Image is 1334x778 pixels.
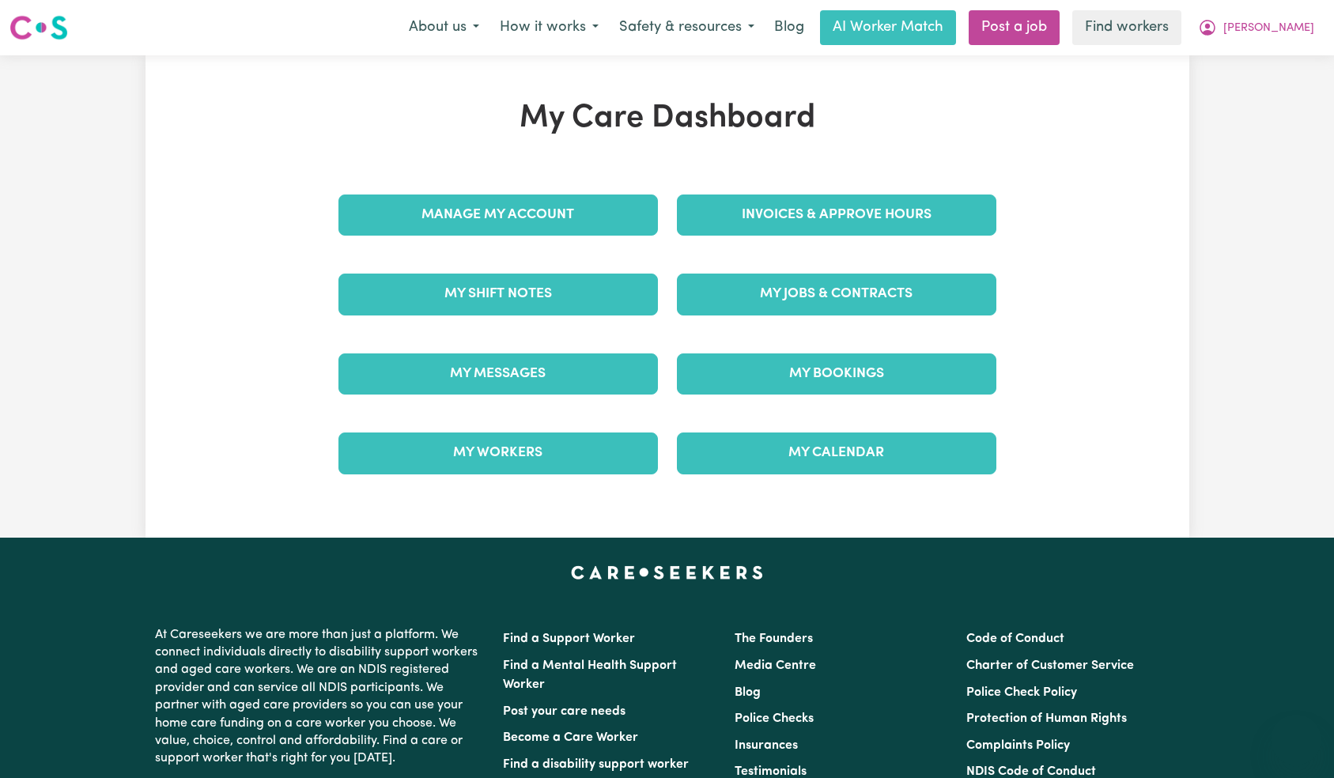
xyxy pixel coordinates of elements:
a: My Messages [338,353,658,395]
p: At Careseekers we are more than just a platform. We connect individuals directly to disability su... [155,620,484,774]
h1: My Care Dashboard [329,100,1006,138]
a: Blog [765,10,814,45]
img: Careseekers logo [9,13,68,42]
a: AI Worker Match [820,10,956,45]
a: Find workers [1072,10,1181,45]
a: Testimonials [735,765,807,778]
a: Protection of Human Rights [966,712,1127,725]
a: Find a Mental Health Support Worker [503,659,677,691]
a: Police Checks [735,712,814,725]
a: My Workers [338,432,658,474]
a: Become a Care Worker [503,731,638,744]
button: Safety & resources [609,11,765,44]
a: Post your care needs [503,705,625,718]
button: About us [399,11,489,44]
a: Charter of Customer Service [966,659,1134,672]
a: Blog [735,686,761,699]
a: My Bookings [677,353,996,395]
a: Find a disability support worker [503,758,689,771]
a: Careseekers logo [9,9,68,46]
a: Find a Support Worker [503,633,635,645]
a: Invoices & Approve Hours [677,194,996,236]
span: [PERSON_NAME] [1223,20,1314,37]
a: Complaints Policy [966,739,1070,752]
a: Police Check Policy [966,686,1077,699]
a: Code of Conduct [966,633,1064,645]
a: My Calendar [677,432,996,474]
a: Manage My Account [338,194,658,236]
button: My Account [1188,11,1325,44]
a: The Founders [735,633,813,645]
a: Insurances [735,739,798,752]
a: NDIS Code of Conduct [966,765,1096,778]
a: Careseekers home page [571,566,763,579]
a: My Shift Notes [338,274,658,315]
a: My Jobs & Contracts [677,274,996,315]
a: Media Centre [735,659,816,672]
a: Post a job [969,10,1060,45]
iframe: Button to launch messaging window [1271,715,1321,765]
button: How it works [489,11,609,44]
